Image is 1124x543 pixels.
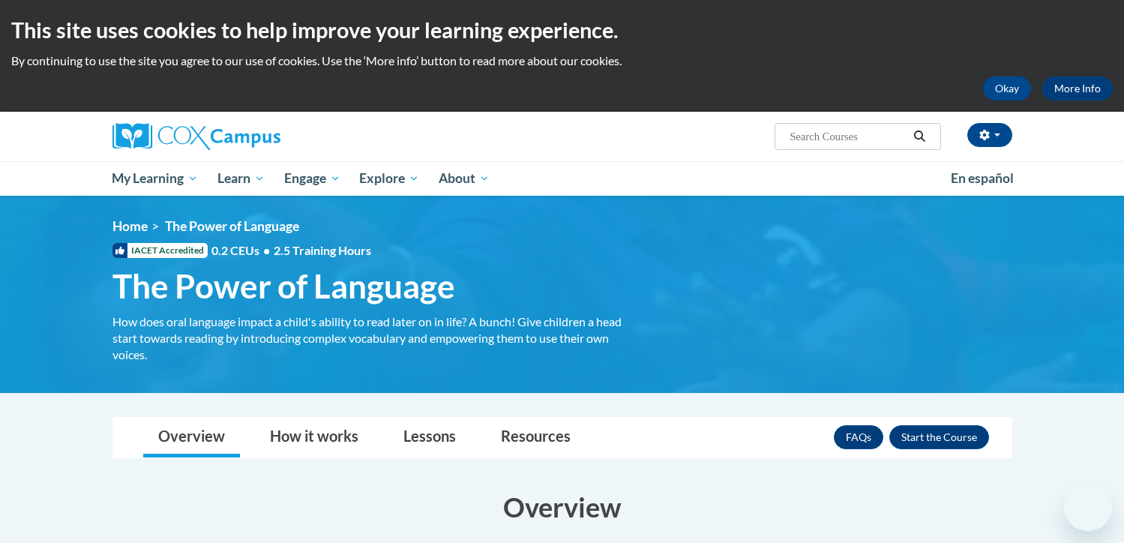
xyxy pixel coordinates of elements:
a: Lessons [388,418,471,457]
h3: Overview [112,488,1012,526]
a: About [429,161,499,196]
a: Learn [208,161,274,196]
a: Explore [349,161,429,196]
span: 0.2 CEUs [211,242,371,259]
div: How does oral language impact a child's ability to read later on in life? A bunch! Give children ... [112,313,630,363]
button: Okay [983,76,1031,100]
p: By continuing to use the site you agree to our use of cookies. Use the ‘More info’ button to read... [11,52,1113,69]
h2: This site uses cookies to help improve your learning experience. [11,15,1113,45]
span: Explore [359,169,419,187]
span: 2.5 Training Hours [274,243,371,257]
span: En español [951,170,1014,186]
a: Overview [143,418,240,457]
span: The Power of Language [165,218,299,234]
span: IACET Accredited [112,243,208,258]
span: • [263,243,270,257]
a: En español [941,163,1024,194]
a: My Learning [103,161,208,196]
span: Learn [217,169,265,187]
span: Engage [284,169,340,187]
span: My Learning [112,169,198,187]
span: About [439,169,490,187]
span: The Power of Language [112,266,455,306]
div: Main menu [90,161,1035,196]
iframe: Button to launch messaging window [1064,483,1112,531]
a: Home [112,218,148,234]
button: Account Settings [967,123,1012,147]
a: More Info [1042,76,1113,100]
a: Cox Campus [112,123,397,150]
img: Cox Campus [112,123,280,150]
a: How it works [255,418,373,457]
button: Search [908,127,931,145]
a: Resources [486,418,586,457]
button: Enroll [889,425,989,449]
a: Engage [274,161,350,196]
a: FAQs [834,425,883,449]
input: Search Courses [788,127,908,145]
